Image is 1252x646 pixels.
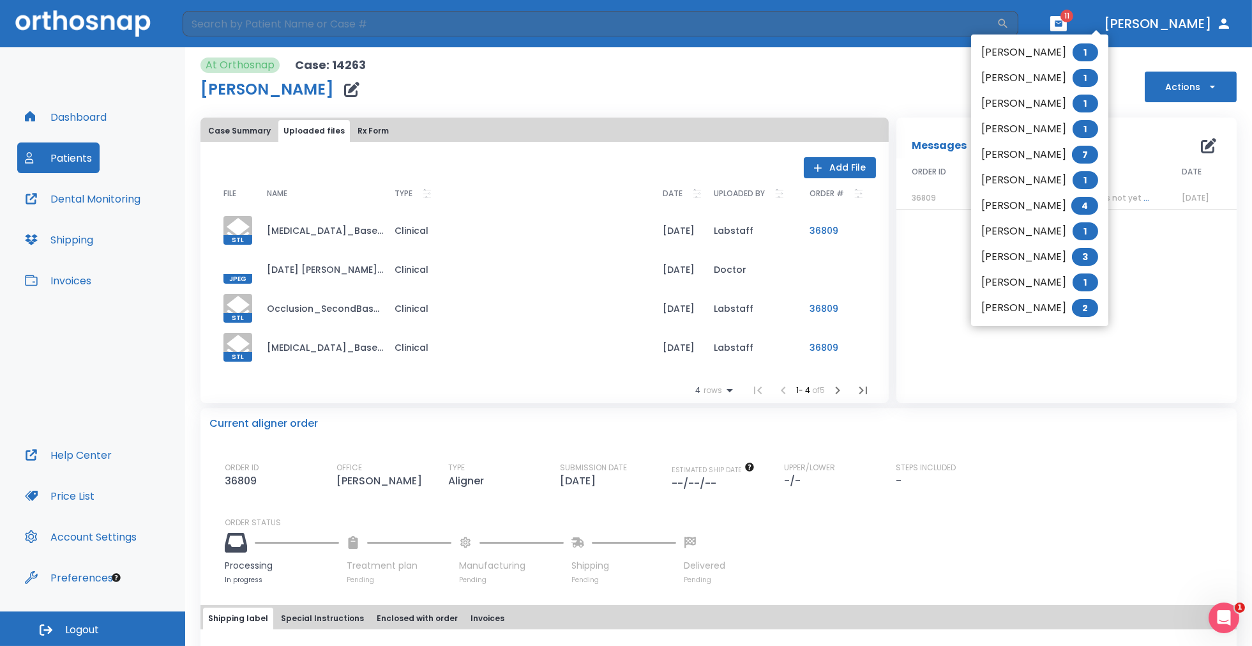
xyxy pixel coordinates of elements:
li: [PERSON_NAME] [971,244,1108,270]
iframe: Intercom live chat [1209,603,1239,633]
span: 3 [1072,248,1098,266]
li: [PERSON_NAME] [971,40,1108,65]
span: 1 [1073,95,1098,112]
span: 4 [1071,197,1098,215]
span: 1 [1235,603,1245,613]
span: 1 [1073,69,1098,87]
li: [PERSON_NAME] [971,142,1108,167]
li: [PERSON_NAME] [971,219,1108,244]
span: 1 [1073,120,1098,138]
span: 7 [1072,146,1098,164]
li: [PERSON_NAME] [971,270,1108,295]
span: 1 [1073,222,1098,240]
span: 2 [1072,299,1098,317]
span: 1 [1073,171,1098,189]
span: 1 [1073,43,1098,61]
li: [PERSON_NAME] [971,91,1108,116]
li: [PERSON_NAME] [971,295,1108,321]
li: [PERSON_NAME] [971,167,1108,193]
li: [PERSON_NAME] [971,193,1108,219]
li: [PERSON_NAME] [971,116,1108,142]
span: 1 [1073,273,1098,291]
li: [PERSON_NAME] [971,65,1108,91]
